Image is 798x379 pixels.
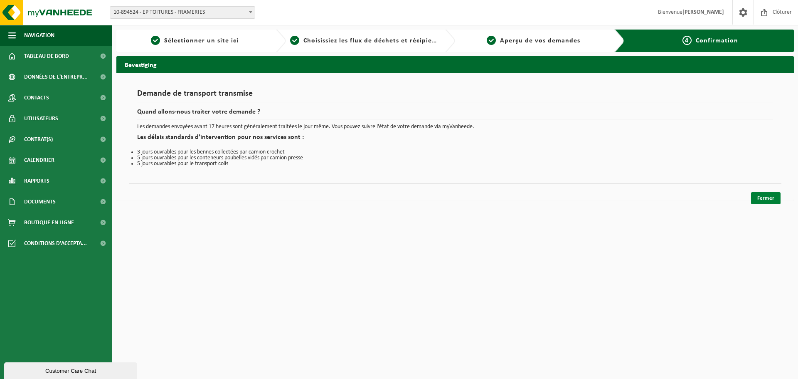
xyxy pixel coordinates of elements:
span: Conditions d'accepta... [24,233,87,254]
span: Rapports [24,171,49,191]
span: Boutique en ligne [24,212,74,233]
strong: [PERSON_NAME] [682,9,724,15]
span: Confirmation [696,37,738,44]
span: Contacts [24,87,49,108]
span: 2 [290,36,299,45]
span: 10-894524 - EP TOITURES - FRAMERIES [110,7,255,18]
span: Utilisateurs [24,108,58,129]
a: 3Aperçu de vos demandes [459,36,608,46]
span: 10-894524 - EP TOITURES - FRAMERIES [110,6,255,19]
h2: Les délais standards d’intervention pour nos services sont : [137,134,773,145]
a: Fermer [751,192,781,204]
span: 4 [682,36,692,45]
p: Les demandes envoyées avant 17 heures sont généralement traitées le jour même. Vous pouvez suivre... [137,124,773,130]
span: 1 [151,36,160,45]
span: Documents [24,191,56,212]
a: 2Choisissiez les flux de déchets et récipients [290,36,439,46]
iframe: chat widget [4,361,139,379]
span: Données de l'entrepr... [24,67,88,87]
h2: Quand allons-nous traiter votre demande ? [137,109,773,120]
a: 1Sélectionner un site ici [121,36,269,46]
span: 3 [487,36,496,45]
span: Tableau de bord [24,46,69,67]
li: 5 jours ouvrables pour les conteneurs poubelles vidés par camion presse [137,155,773,161]
h1: Demande de transport transmise [137,89,773,102]
li: 3 jours ouvrables pour les bennes collectées par camion crochet [137,149,773,155]
span: Aperçu de vos demandes [500,37,580,44]
span: Calendrier [24,150,54,171]
span: Sélectionner un site ici [164,37,239,44]
h2: Bevestiging [116,56,794,72]
span: Contrat(s) [24,129,53,150]
span: Navigation [24,25,54,46]
li: 5 jours ouvrables pour le transport colis [137,161,773,167]
span: Choisissiez les flux de déchets et récipients [303,37,442,44]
